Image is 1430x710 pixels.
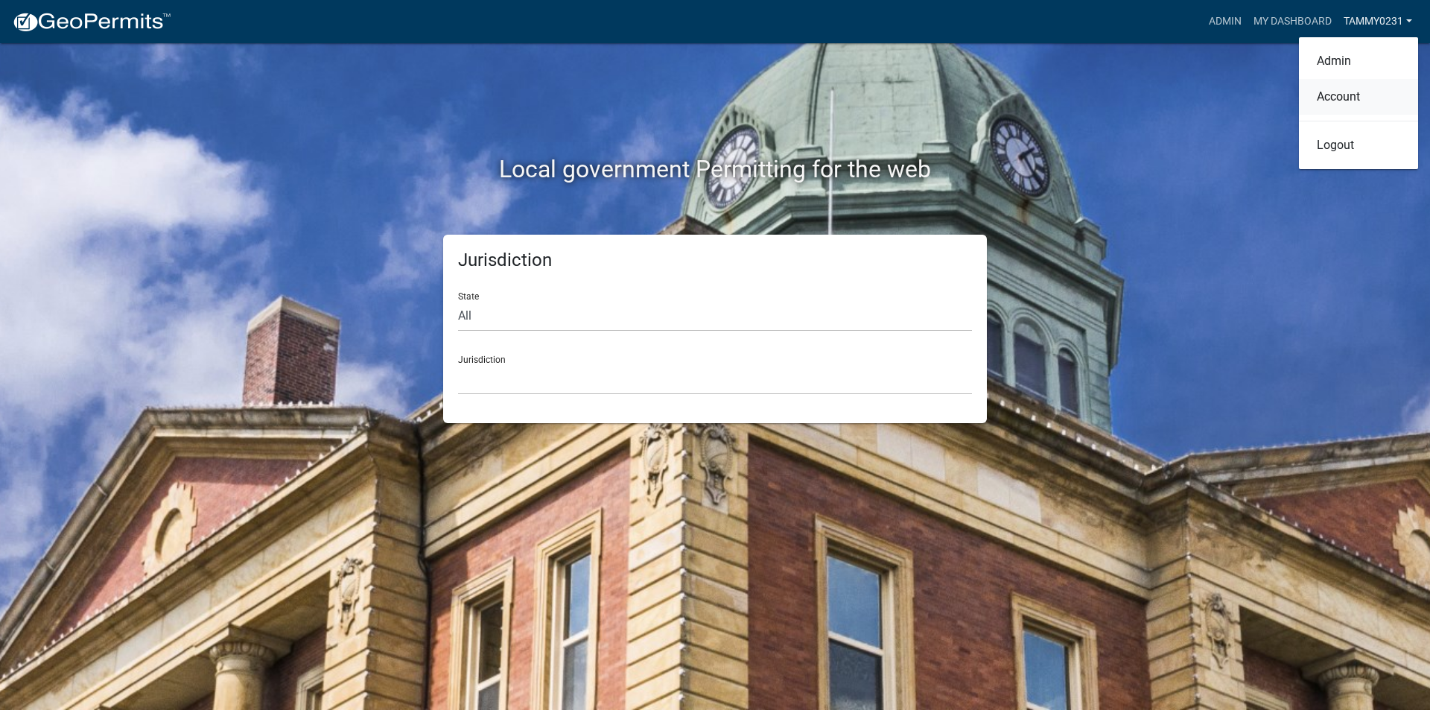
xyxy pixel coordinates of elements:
[1299,37,1418,169] div: Tammy0231
[1299,79,1418,115] a: Account
[458,250,972,271] h5: Jurisdiction
[1203,7,1248,36] a: Admin
[1248,7,1338,36] a: My Dashboard
[1338,7,1418,36] a: Tammy0231
[1299,127,1418,163] a: Logout
[1299,43,1418,79] a: Admin
[302,155,1128,183] h2: Local government Permitting for the web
